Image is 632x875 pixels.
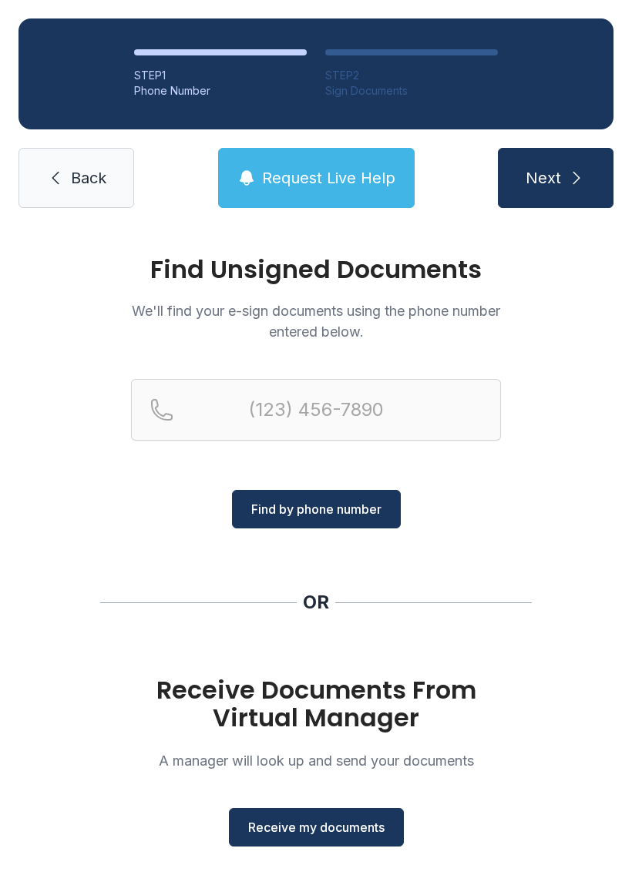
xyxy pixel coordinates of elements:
[131,750,501,771] p: A manager will look up and send your documents
[262,167,395,189] span: Request Live Help
[71,167,106,189] span: Back
[131,676,501,732] h1: Receive Documents From Virtual Manager
[134,68,307,83] div: STEP 1
[303,590,329,615] div: OR
[131,257,501,282] h1: Find Unsigned Documents
[134,83,307,99] div: Phone Number
[248,818,385,836] span: Receive my documents
[131,379,501,441] input: Reservation phone number
[325,68,498,83] div: STEP 2
[325,83,498,99] div: Sign Documents
[131,300,501,342] p: We'll find your e-sign documents using the phone number entered below.
[526,167,561,189] span: Next
[251,500,382,518] span: Find by phone number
